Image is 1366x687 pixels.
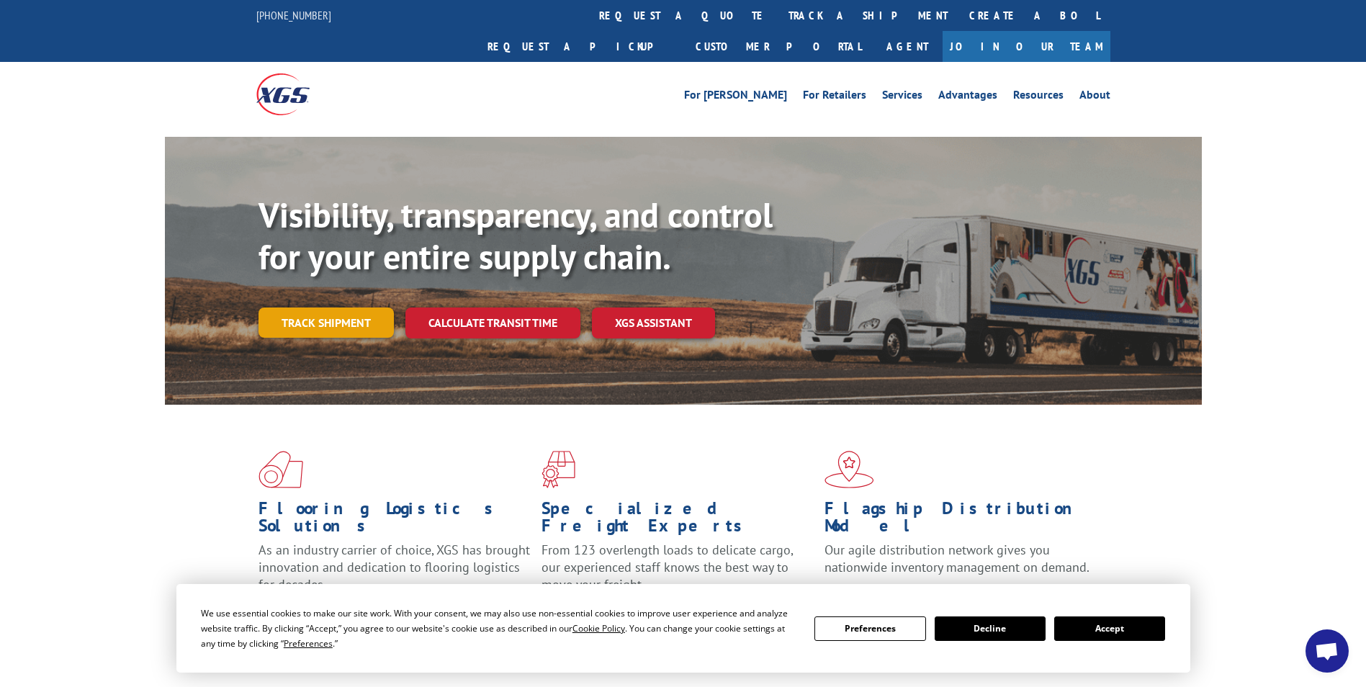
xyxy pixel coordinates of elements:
span: As an industry carrier of choice, XGS has brought innovation and dedication to flooring logistics... [259,542,530,593]
span: Cookie Policy [572,622,625,634]
img: xgs-icon-focused-on-flooring-red [542,451,575,488]
a: Resources [1013,89,1064,105]
a: Advantages [938,89,997,105]
span: Our agile distribution network gives you nationwide inventory management on demand. [824,542,1089,575]
h1: Flooring Logistics Solutions [259,500,531,542]
h1: Flagship Distribution Model [824,500,1097,542]
h1: Specialized Freight Experts [542,500,814,542]
a: For Retailers [803,89,866,105]
a: XGS ASSISTANT [592,307,715,338]
div: We use essential cookies to make our site work. With your consent, we may also use non-essential ... [201,606,797,651]
a: Open chat [1306,629,1349,673]
a: Services [882,89,922,105]
a: Customer Portal [685,31,872,62]
a: Calculate transit time [405,307,580,338]
img: xgs-icon-total-supply-chain-intelligence-red [259,451,303,488]
button: Decline [935,616,1046,641]
span: Preferences [284,637,333,650]
a: [PHONE_NUMBER] [256,8,331,22]
p: From 123 overlength loads to delicate cargo, our experienced staff knows the best way to move you... [542,542,814,606]
a: Track shipment [259,307,394,338]
a: Agent [872,31,943,62]
div: Cookie Consent Prompt [176,584,1190,673]
img: xgs-icon-flagship-distribution-model-red [824,451,874,488]
button: Accept [1054,616,1165,641]
a: Join Our Team [943,31,1110,62]
button: Preferences [814,616,925,641]
a: For [PERSON_NAME] [684,89,787,105]
a: About [1079,89,1110,105]
a: Request a pickup [477,31,685,62]
b: Visibility, transparency, and control for your entire supply chain. [259,192,773,279]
